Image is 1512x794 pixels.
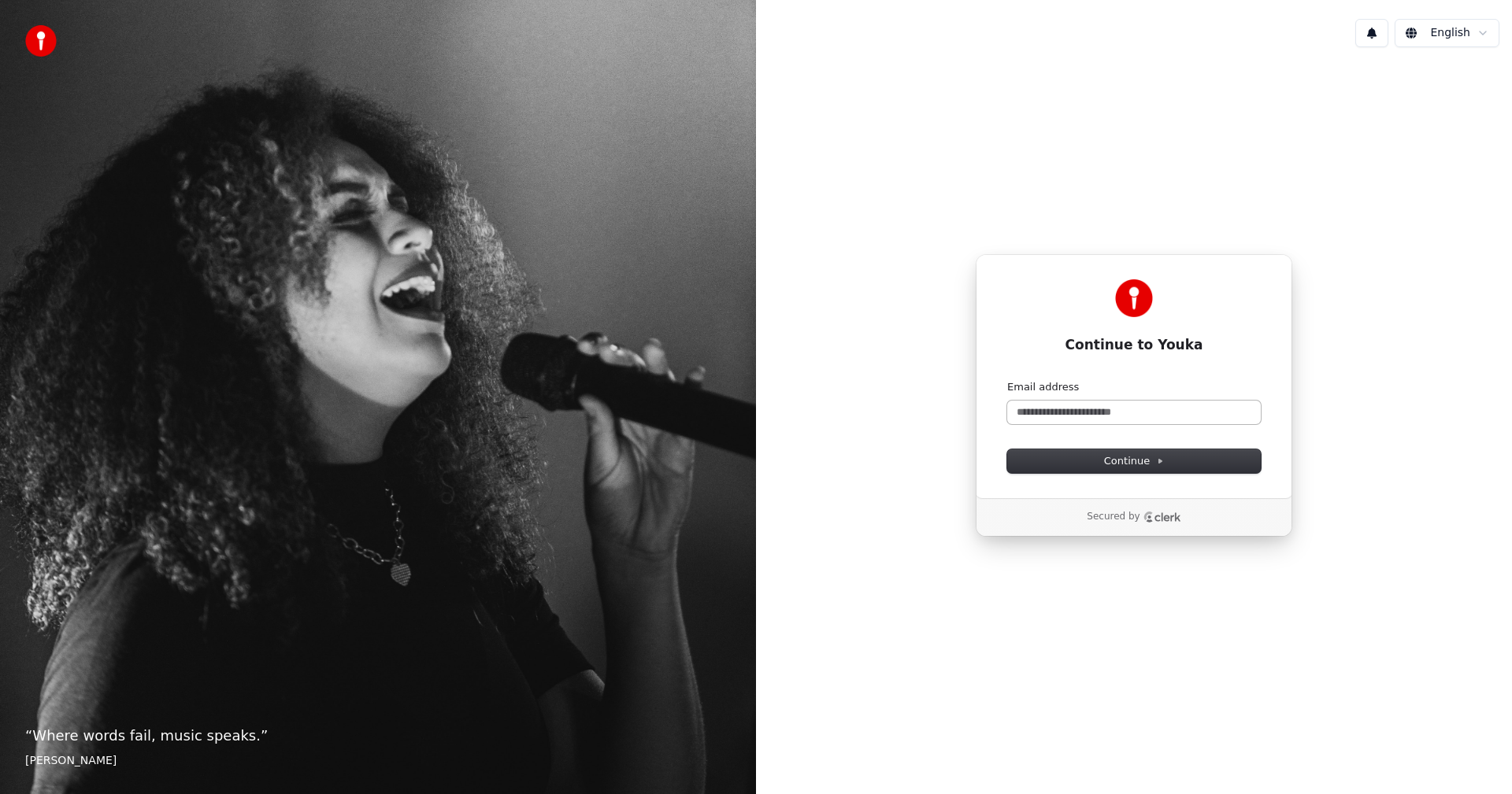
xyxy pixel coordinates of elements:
footer: [PERSON_NAME] [25,753,731,769]
img: Youka [1115,279,1153,317]
a: Clerk logo [1143,511,1181,523]
span: Continue [1104,454,1164,468]
p: “ Where words fail, music speaks. ” [25,725,731,747]
label: Email address [1007,380,1079,394]
h1: Continue to Youka [1007,336,1261,355]
img: youka [25,25,57,57]
button: Continue [1007,449,1261,473]
p: Secured by [1087,511,1140,523]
